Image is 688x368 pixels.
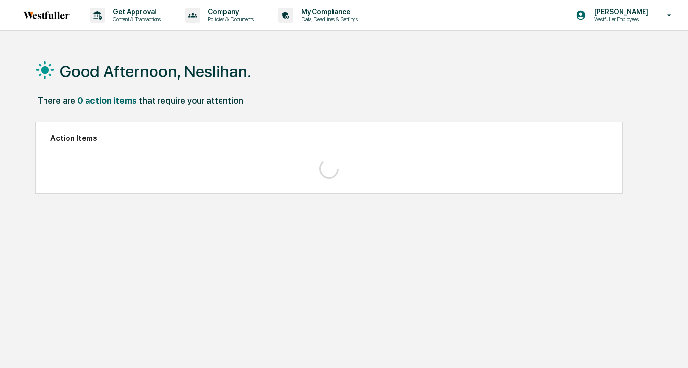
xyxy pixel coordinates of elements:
[586,16,653,23] p: Westfuller Employees
[60,62,251,81] h1: Good Afternoon, Neslihan.
[37,95,75,106] div: There are
[77,95,137,106] div: 0 action items
[293,8,363,16] p: My Compliance
[586,8,653,16] p: [PERSON_NAME]
[105,8,166,16] p: Get Approval
[200,8,259,16] p: Company
[139,95,245,106] div: that require your attention.
[23,11,70,19] img: logo
[105,16,166,23] p: Content & Transactions
[50,134,608,143] h2: Action Items
[200,16,259,23] p: Policies & Documents
[293,16,363,23] p: Data, Deadlines & Settings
